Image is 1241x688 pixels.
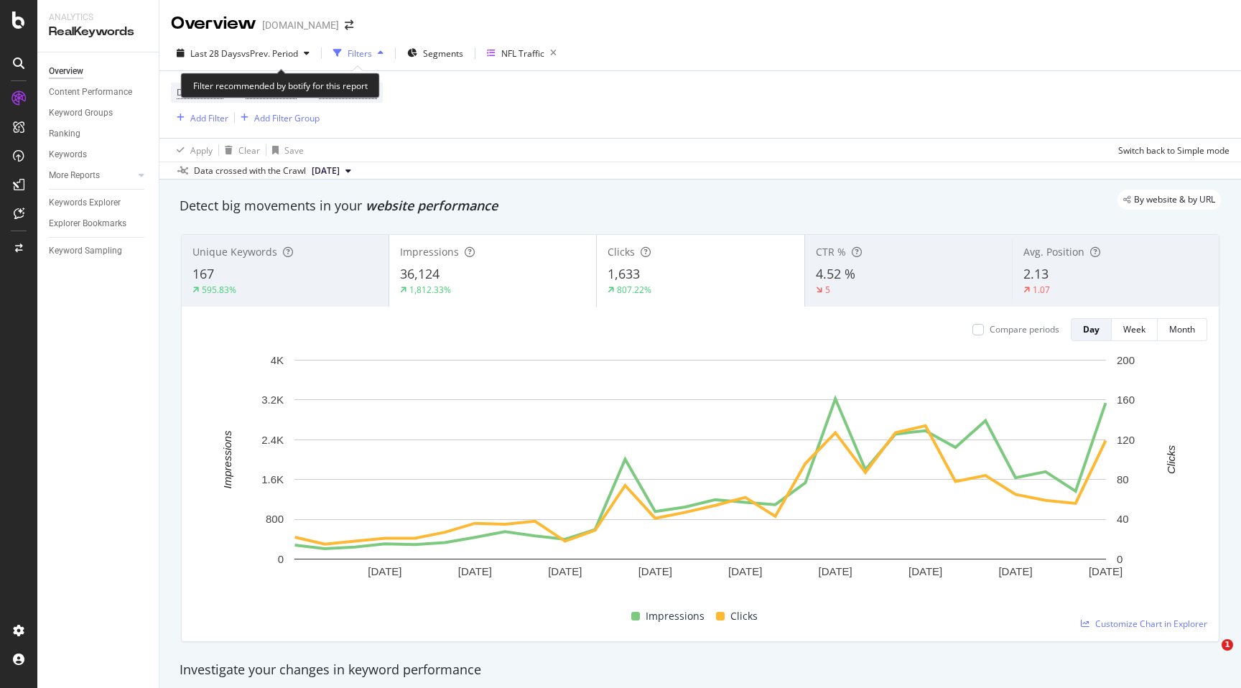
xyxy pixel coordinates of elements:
text: 160 [1117,394,1135,406]
div: Switch back to Simple mode [1118,144,1230,157]
span: Unique Keywords [192,245,277,259]
text: 200 [1117,354,1135,366]
div: 1.07 [1033,284,1050,296]
span: 1 [1222,639,1233,651]
div: [DOMAIN_NAME] [262,18,339,32]
div: arrow-right-arrow-left [345,20,353,30]
div: Clear [238,144,260,157]
text: 2.4K [261,434,284,446]
div: Data crossed with the Crawl [194,164,306,177]
a: Keywords [49,147,149,162]
span: Avg. Position [1023,245,1084,259]
text: [DATE] [998,565,1032,577]
a: Ranking [49,126,149,141]
div: Day [1083,323,1100,335]
span: 167 [192,265,214,282]
text: Impressions [221,430,233,488]
text: [DATE] [819,565,852,577]
text: [DATE] [908,565,942,577]
div: Add Filter Group [254,112,320,124]
div: Overview [49,64,83,79]
span: Last 28 Days [190,47,241,60]
text: 800 [266,513,284,525]
iframe: Intercom live chat [1192,639,1227,674]
button: Last 28 DaysvsPrev. Period [171,42,315,65]
text: 4K [271,354,284,366]
div: Ranking [49,126,80,141]
span: Clicks [608,245,635,259]
span: vs Prev. Period [241,47,298,60]
span: Clicks [730,608,758,625]
div: Overview [171,11,256,36]
text: 40 [1117,513,1129,525]
a: Content Performance [49,85,149,100]
div: Week [1123,323,1145,335]
span: 2025 Aug. 9th [312,164,340,177]
button: Month [1158,318,1207,341]
span: By website & by URL [1134,195,1215,204]
button: Apply [171,139,213,162]
div: 807.22% [617,284,651,296]
text: 0 [278,553,284,565]
div: 1,812.33% [409,284,451,296]
div: RealKeywords [49,24,147,40]
span: 2.13 [1023,265,1049,282]
div: Month [1169,323,1195,335]
div: NFL Traffic [501,47,544,60]
text: 1.6K [261,473,284,485]
text: 3.2K [261,394,284,406]
button: Filters [327,42,389,65]
text: [DATE] [1089,565,1123,577]
text: 80 [1117,473,1129,485]
text: [DATE] [638,565,672,577]
button: NFL Traffic [481,42,562,65]
span: Segments [423,47,463,60]
span: Device [177,86,204,98]
a: Customize Chart in Explorer [1081,618,1207,630]
span: Impressions [646,608,705,625]
text: 0 [1117,553,1123,565]
span: Impressions [400,245,459,259]
div: Keywords [49,147,87,162]
div: 5 [825,284,830,296]
div: Apply [190,144,213,157]
button: Add Filter [171,109,228,126]
button: [DATE] [306,162,357,180]
button: Save [266,139,304,162]
div: More Reports [49,168,100,183]
a: Keywords Explorer [49,195,149,210]
button: Clear [219,139,260,162]
button: Add Filter Group [235,109,320,126]
div: Add Filter [190,112,228,124]
span: 4.52 % [816,265,855,282]
text: [DATE] [548,565,582,577]
span: 36,124 [400,265,440,282]
text: 120 [1117,434,1135,446]
svg: A chart. [193,353,1207,602]
div: Analytics [49,11,147,24]
div: Content Performance [49,85,132,100]
text: [DATE] [458,565,492,577]
span: CTR % [816,245,846,259]
a: Keyword Sampling [49,243,149,259]
text: Clicks [1165,445,1177,473]
button: Day [1071,318,1112,341]
div: Save [284,144,304,157]
div: Investigate your changes in keyword performance [180,661,1221,679]
div: Keyword Groups [49,106,113,121]
a: Keyword Groups [49,106,149,121]
a: Explorer Bookmarks [49,216,149,231]
button: Week [1112,318,1158,341]
div: Keywords Explorer [49,195,121,210]
div: Filter recommended by botify for this report [181,73,380,98]
div: Compare periods [990,323,1059,335]
a: More Reports [49,168,134,183]
button: Switch back to Simple mode [1112,139,1230,162]
a: Overview [49,64,149,79]
div: Explorer Bookmarks [49,216,126,231]
text: [DATE] [728,565,762,577]
button: Segments [401,42,469,65]
div: Keyword Sampling [49,243,122,259]
div: Filters [348,47,372,60]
